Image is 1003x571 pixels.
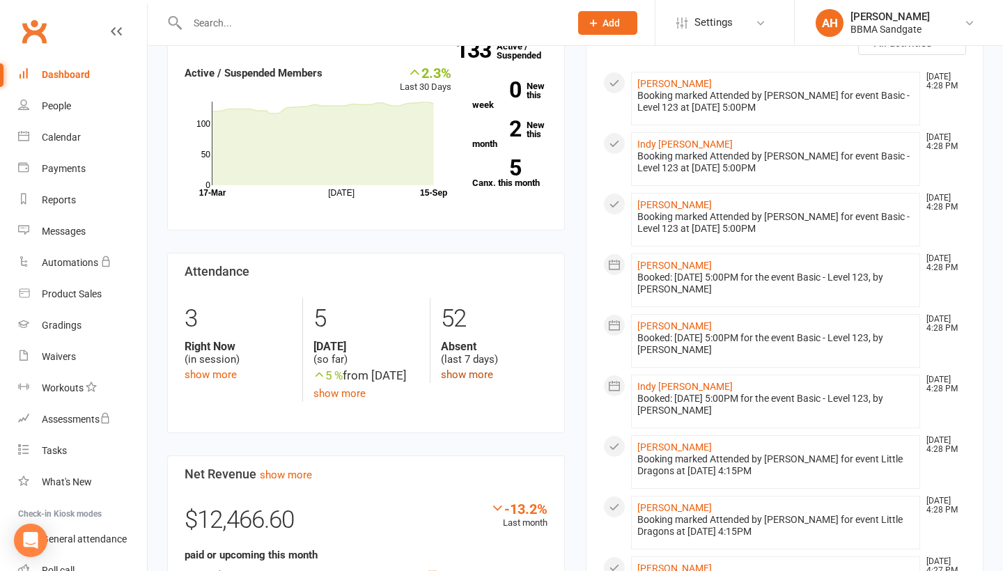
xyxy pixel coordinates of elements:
[637,78,712,89] a: [PERSON_NAME]
[919,496,965,515] time: [DATE] 4:28 PM
[578,11,637,35] button: Add
[816,9,843,37] div: AH
[42,163,86,174] div: Payments
[17,14,52,49] a: Clubworx
[18,467,147,498] a: What's New
[185,549,318,561] strong: paid or upcoming this month
[185,67,322,79] strong: Active / Suspended Members
[18,216,147,247] a: Messages
[490,501,547,531] div: Last month
[18,185,147,216] a: Reports
[18,524,147,555] a: General attendance kiosk mode
[42,257,98,268] div: Automations
[602,17,620,29] span: Add
[18,153,147,185] a: Payments
[456,40,497,61] strong: 133
[42,320,81,331] div: Gradings
[185,340,292,366] div: (in session)
[441,298,547,340] div: 52
[919,133,965,151] time: [DATE] 4:28 PM
[472,159,547,187] a: 5Canx. this month
[313,340,420,353] strong: [DATE]
[42,100,71,111] div: People
[18,122,147,153] a: Calendar
[185,298,292,340] div: 3
[919,254,965,272] time: [DATE] 4:28 PM
[637,320,712,331] a: [PERSON_NAME]
[637,514,914,538] div: Booking marked Attended by [PERSON_NAME] for event Little Dragons at [DATE] 4:15PM
[637,260,712,271] a: [PERSON_NAME]
[18,341,147,373] a: Waivers
[497,31,558,70] a: 133Active / Suspended
[637,381,733,392] a: Indy [PERSON_NAME]
[18,435,147,467] a: Tasks
[185,368,237,381] a: show more
[919,375,965,393] time: [DATE] 4:28 PM
[42,476,92,487] div: What's New
[18,404,147,435] a: Assessments
[313,387,366,400] a: show more
[42,132,81,143] div: Calendar
[637,502,712,513] a: [PERSON_NAME]
[183,13,560,33] input: Search...
[637,441,712,453] a: [PERSON_NAME]
[850,10,930,23] div: [PERSON_NAME]
[18,373,147,404] a: Workouts
[637,453,914,477] div: Booking marked Attended by [PERSON_NAME] for event Little Dragons at [DATE] 4:15PM
[472,79,521,100] strong: 0
[637,199,712,210] a: [PERSON_NAME]
[185,501,547,547] div: $12,466.60
[441,340,547,366] div: (last 7 days)
[472,81,547,109] a: 0New this week
[400,65,451,80] div: 2.3%
[694,7,733,38] span: Settings
[42,351,76,362] div: Waivers
[441,340,547,353] strong: Absent
[919,315,965,333] time: [DATE] 4:28 PM
[919,436,965,454] time: [DATE] 4:28 PM
[42,414,111,425] div: Assessments
[400,65,451,95] div: Last 30 Days
[313,340,420,366] div: (so far)
[42,288,102,299] div: Product Sales
[185,340,292,353] strong: Right Now
[42,533,127,545] div: General attendance
[490,501,547,516] div: -13.2%
[185,265,547,279] h3: Attendance
[313,368,343,382] span: 5 %
[637,90,914,114] div: Booking marked Attended by [PERSON_NAME] for event Basic - Level 123 at [DATE] 5:00PM
[637,272,914,295] div: Booked: [DATE] 5:00PM for the event Basic - Level 123, by [PERSON_NAME]
[18,279,147,310] a: Product Sales
[919,194,965,212] time: [DATE] 4:28 PM
[850,23,930,36] div: BBMA Sandgate
[18,247,147,279] a: Automations
[637,211,914,235] div: Booking marked Attended by [PERSON_NAME] for event Basic - Level 123 at [DATE] 5:00PM
[637,393,914,416] div: Booked: [DATE] 5:00PM for the event Basic - Level 123, by [PERSON_NAME]
[313,298,420,340] div: 5
[42,445,67,456] div: Tasks
[18,91,147,122] a: People
[313,366,420,385] div: from [DATE]
[441,368,493,381] a: show more
[260,469,312,481] a: show more
[637,139,733,150] a: Indy [PERSON_NAME]
[42,226,86,237] div: Messages
[919,72,965,91] time: [DATE] 4:28 PM
[14,524,47,557] div: Open Intercom Messenger
[637,150,914,174] div: Booking marked Attended by [PERSON_NAME] for event Basic - Level 123 at [DATE] 5:00PM
[472,118,521,139] strong: 2
[472,120,547,148] a: 2New this month
[42,382,84,393] div: Workouts
[185,467,547,481] h3: Net Revenue
[18,59,147,91] a: Dashboard
[42,69,90,80] div: Dashboard
[18,310,147,341] a: Gradings
[42,194,76,205] div: Reports
[637,332,914,356] div: Booked: [DATE] 5:00PM for the event Basic - Level 123, by [PERSON_NAME]
[472,157,521,178] strong: 5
